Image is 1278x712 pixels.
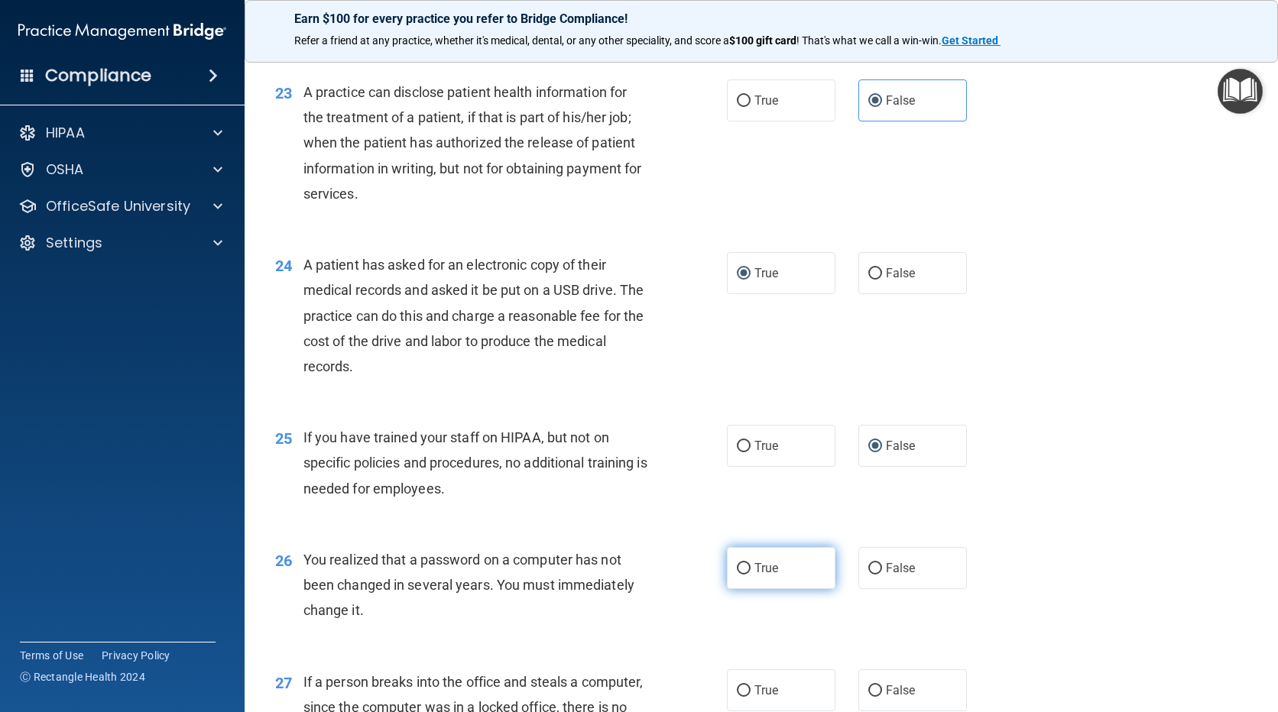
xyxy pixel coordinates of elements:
a: Settings [18,234,222,252]
span: A patient has asked for an electronic copy of their medical records and asked it be put on a USB ... [303,257,644,374]
button: Open Resource Center [1218,69,1263,114]
span: True [754,266,778,280]
span: A practice can disclose patient health information for the treatment of a patient, if that is par... [303,84,642,202]
input: True [737,685,751,697]
strong: $100 gift card [729,34,796,47]
span: True [754,93,778,108]
img: PMB logo [18,16,226,47]
p: OSHA [46,160,84,179]
a: Get Started [942,34,1001,47]
a: Terms of Use [20,648,83,663]
span: False [886,439,916,453]
input: False [868,563,882,574]
span: False [886,561,916,575]
strong: Get Started [942,34,998,47]
span: True [754,683,778,697]
span: You realized that a password on a computer has not been changed in several years. You must immedi... [303,552,634,618]
p: OfficeSafe University [46,197,190,215]
a: Privacy Policy [102,648,170,663]
a: OSHA [18,160,222,179]
span: True [754,561,778,575]
span: Refer a friend at any practice, whether it's medical, dental, or any other speciality, and score a [294,34,729,47]
h4: Compliance [45,65,151,86]
input: False [868,441,882,452]
span: If you have trained your staff on HIPAA, but not on specific policies and procedures, no addition... [303,429,647,496]
span: ! That's what we call a win-win. [796,34,942,47]
span: Ⓒ Rectangle Health 2024 [20,669,145,684]
span: False [886,683,916,697]
p: HIPAA [46,124,85,142]
span: 25 [275,429,292,448]
p: Settings [46,234,102,252]
input: True [737,563,751,574]
p: Earn $100 for every practice you refer to Bridge Compliance! [294,11,1228,26]
span: 23 [275,84,292,102]
input: True [737,441,751,452]
span: False [886,93,916,108]
span: 26 [275,552,292,570]
a: OfficeSafe University [18,197,222,215]
span: True [754,439,778,453]
input: False [868,685,882,697]
span: False [886,266,916,280]
a: HIPAA [18,124,222,142]
input: True [737,95,751,107]
input: True [737,268,751,280]
input: False [868,95,882,107]
span: 24 [275,257,292,275]
span: 27 [275,674,292,692]
input: False [868,268,882,280]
